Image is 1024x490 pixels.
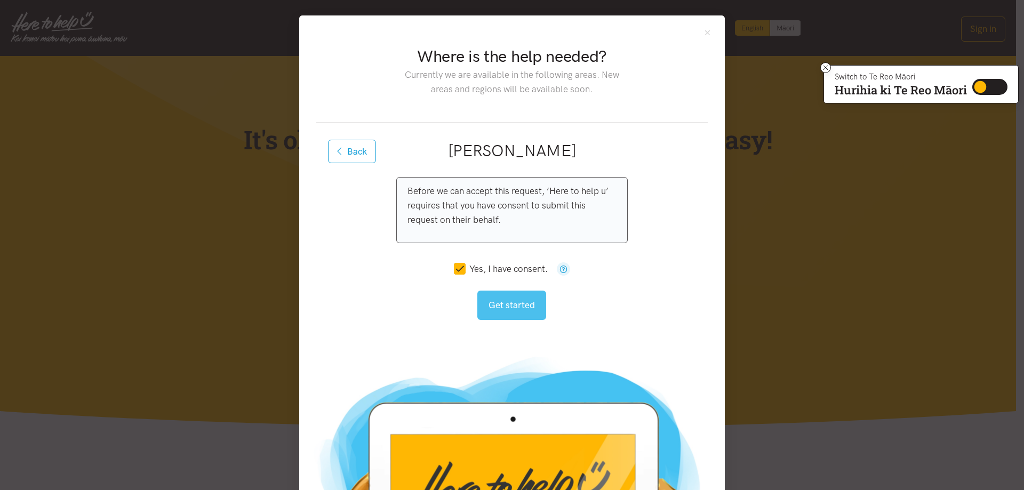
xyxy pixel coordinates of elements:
[333,140,691,162] h2: [PERSON_NAME]
[396,68,627,97] p: Currently we are available in the following areas. New areas and regions will be available soon.
[328,140,376,163] button: Back
[396,45,627,68] h2: Where is the help needed?
[477,291,546,320] button: Get started
[835,74,967,80] p: Switch to Te Reo Māori
[407,184,616,228] p: Before we can accept this request, ‘Here to help u’ requires that you have consent to submit this...
[835,85,967,95] p: Hurihia ki Te Reo Māori
[703,28,712,37] button: Close
[454,264,548,274] label: Yes, I have consent.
